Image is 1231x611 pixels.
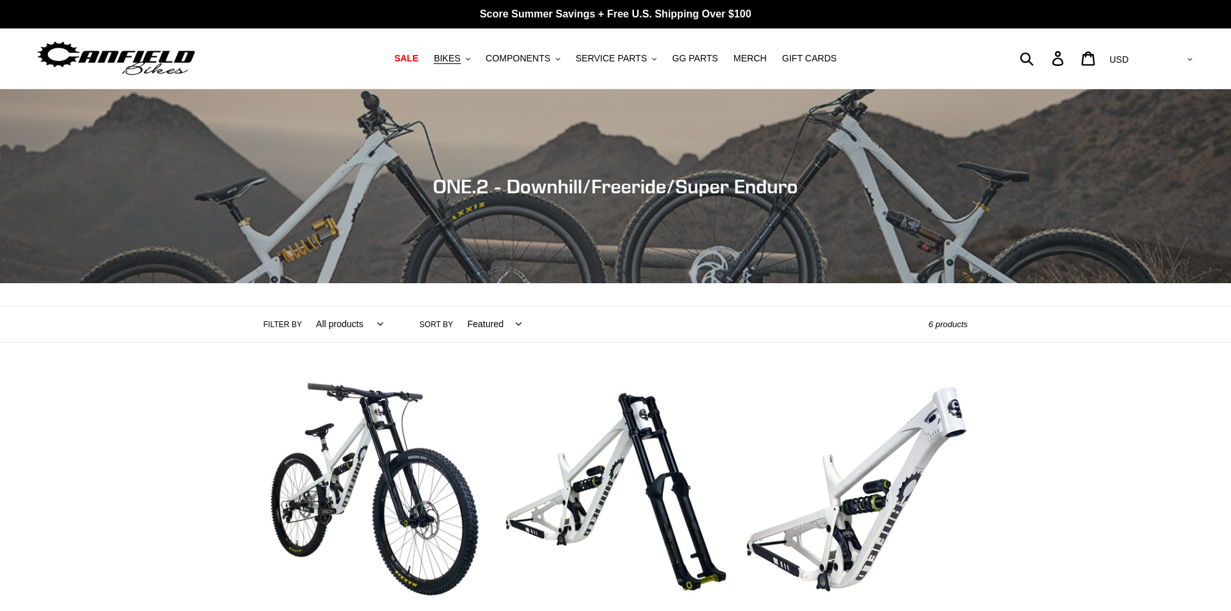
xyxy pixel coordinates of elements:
span: GIFT CARDS [782,53,837,64]
span: ONE.2 - Downhill/Freeride/Super Enduro [433,175,798,198]
button: BIKES [427,50,476,67]
button: COMPONENTS [479,50,567,67]
span: GG PARTS [672,53,718,64]
span: COMPONENTS [486,53,551,64]
span: 6 products [929,319,968,329]
span: BIKES [434,53,460,64]
span: SERVICE PARTS [576,53,647,64]
input: Search [1027,44,1060,72]
a: SALE [388,50,425,67]
label: Sort by [419,319,453,330]
span: MERCH [733,53,766,64]
span: SALE [394,53,418,64]
a: GIFT CARDS [775,50,843,67]
a: GG PARTS [666,50,724,67]
button: SERVICE PARTS [569,50,663,67]
img: Canfield Bikes [36,38,197,79]
label: Filter by [264,319,302,330]
a: MERCH [727,50,773,67]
